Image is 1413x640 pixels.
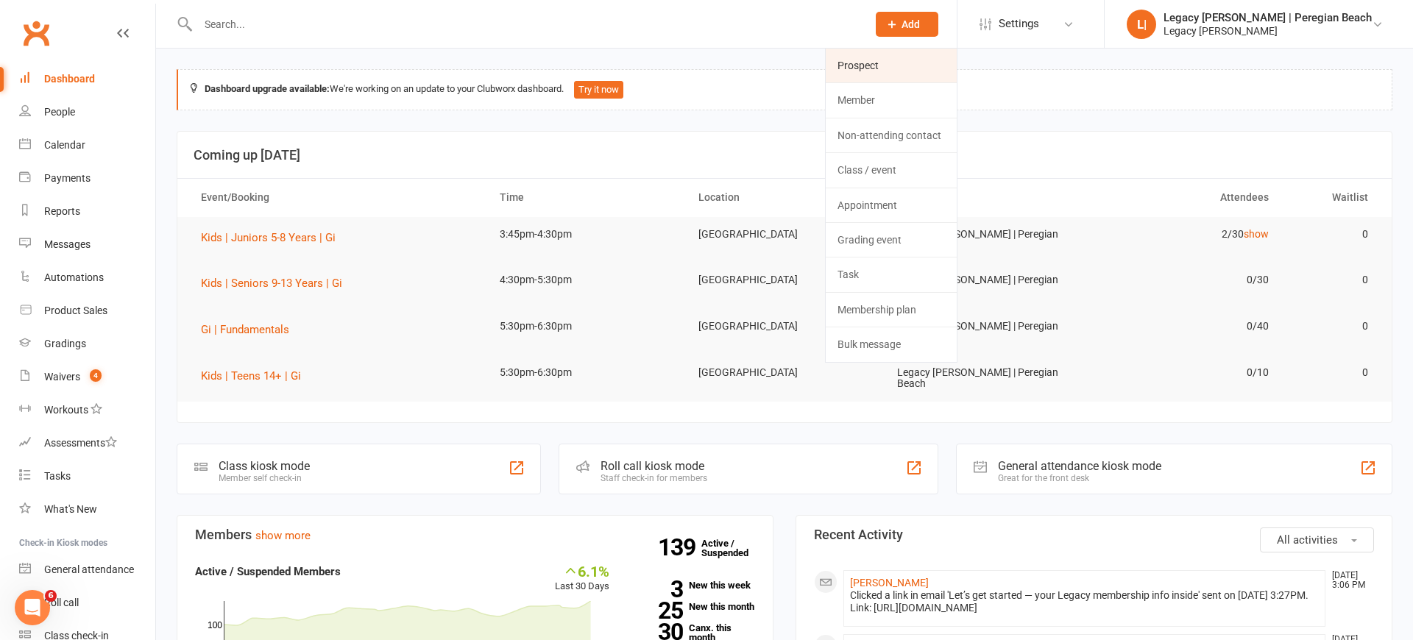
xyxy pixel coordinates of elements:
td: 0 [1282,309,1381,344]
a: Class / event [826,153,957,187]
div: Reports [44,205,80,217]
a: Automations [19,261,155,294]
div: General attendance kiosk mode [998,459,1161,473]
td: 0/10 [1083,355,1281,390]
strong: 25 [631,600,683,622]
div: Automations [44,271,104,283]
a: Workouts [19,394,155,427]
a: Payments [19,162,155,195]
td: 0 [1282,355,1381,390]
span: All activities [1277,533,1338,547]
div: Dashboard [44,73,95,85]
span: Settings [999,7,1039,40]
time: [DATE] 3:06 PM [1325,571,1373,590]
th: Time [486,179,685,216]
td: 0 [1282,263,1381,297]
span: 6 [45,590,57,602]
span: Gi | Fundamentals [201,323,289,336]
input: Search... [194,14,857,35]
div: Waivers [44,371,80,383]
div: Member self check-in [219,473,310,483]
button: Kids | Seniors 9-13 Years | Gi [201,274,353,292]
a: 25New this month [631,602,755,611]
a: Non-attending contact [826,118,957,152]
th: Waitlist [1282,179,1381,216]
div: 6.1% [555,563,609,579]
span: Kids | Teens 14+ | Gi [201,369,301,383]
a: Appointment [826,188,957,222]
iframe: Intercom live chat [15,590,50,625]
div: Clicked a link in email 'Let’s get started — your Legacy membership info inside' sent on [DATE] 3... [850,589,1319,614]
strong: Active / Suspended Members [195,565,341,578]
button: Kids | Juniors 5-8 Years | Gi [201,229,346,246]
div: Last 30 Days [555,563,609,594]
h3: Recent Activity [814,527,1374,542]
div: Class kiosk mode [219,459,310,473]
a: Clubworx [18,15,54,51]
td: 5:30pm-6:30pm [486,309,685,344]
td: Legacy [PERSON_NAME] | Peregian Beach [884,309,1083,355]
a: Bulk message [826,327,957,361]
div: Messages [44,238,91,250]
div: Assessments [44,437,117,449]
td: Legacy [PERSON_NAME] | Peregian Beach [884,355,1083,402]
a: [PERSON_NAME] [850,577,929,589]
span: Add [902,18,920,30]
button: All activities [1260,527,1374,552]
a: Tasks [19,460,155,493]
button: Kids | Teens 14+ | Gi [201,367,311,385]
a: Roll call [19,586,155,619]
div: Product Sales [44,305,107,316]
td: Legacy [PERSON_NAME] | Peregian Beach [884,217,1083,263]
td: 2/30 [1083,217,1281,252]
div: L| [1127,10,1156,39]
a: Dashboard [19,63,155,96]
div: We're working on an update to your Clubworx dashboard. [177,69,1392,110]
td: 3:45pm-4:30pm [486,217,685,252]
h3: Members [195,527,755,542]
td: [GEOGRAPHIC_DATA] [685,263,884,297]
td: 0/40 [1083,309,1281,344]
td: 0 [1282,217,1381,252]
div: People [44,106,75,118]
span: Kids | Seniors 9-13 Years | Gi [201,277,342,290]
div: Roll call kiosk mode [601,459,707,473]
td: 4:30pm-5:30pm [486,263,685,297]
a: Prospect [826,49,957,82]
strong: 3 [631,578,683,600]
th: Attendees [1083,179,1281,216]
a: Messages [19,228,155,261]
a: Reports [19,195,155,228]
th: Location [685,179,884,216]
div: Great for the front desk [998,473,1161,483]
div: Legacy [PERSON_NAME] | Peregian Beach [1164,11,1372,24]
td: 0/30 [1083,263,1281,297]
button: Gi | Fundamentals [201,321,300,338]
td: [GEOGRAPHIC_DATA] [685,309,884,344]
div: Gradings [44,338,86,349]
strong: 139 [658,536,701,558]
a: show more [255,529,311,542]
td: Legacy [PERSON_NAME] | Peregian Beach [884,263,1083,309]
div: General attendance [44,563,134,575]
div: Roll call [44,597,79,608]
strong: Dashboard upgrade available: [205,83,330,94]
a: Gradings [19,327,155,360]
a: 3New this week [631,580,755,590]
a: Grading event [826,223,957,257]
a: People [19,96,155,129]
span: 4 [90,369,102,382]
a: show [1244,228,1269,240]
a: Product Sales [19,294,155,327]
div: What's New [44,503,97,515]
button: Add [876,12,938,37]
td: [GEOGRAPHIC_DATA] [685,355,884,390]
div: Legacy [PERSON_NAME] [1164,24,1372,38]
a: General attendance kiosk mode [19,553,155,586]
div: Payments [44,172,91,184]
span: Kids | Juniors 5-8 Years | Gi [201,231,336,244]
div: Staff check-in for members [601,473,707,483]
a: Membership plan [826,293,957,327]
a: Calendar [19,129,155,162]
td: 5:30pm-6:30pm [486,355,685,390]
